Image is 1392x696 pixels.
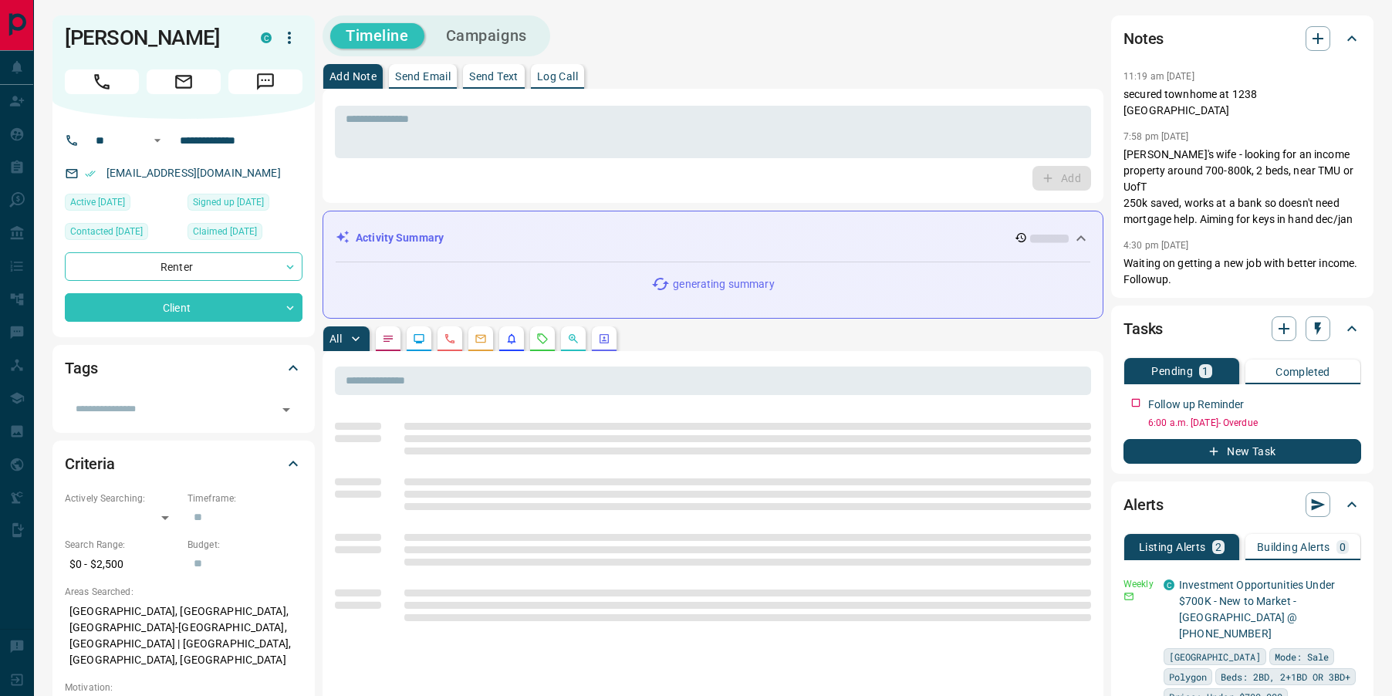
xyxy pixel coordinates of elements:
[70,194,125,210] span: Active [DATE]
[1164,579,1174,590] div: condos.ca
[261,32,272,43] div: condos.ca
[1169,669,1207,684] span: Polygon
[330,23,424,49] button: Timeline
[65,451,115,476] h2: Criteria
[70,224,143,239] span: Contacted [DATE]
[188,492,302,505] p: Timeframe:
[1257,542,1330,552] p: Building Alerts
[505,333,518,345] svg: Listing Alerts
[1123,316,1163,341] h2: Tasks
[475,333,487,345] svg: Emails
[1148,397,1244,413] p: Follow up Reminder
[65,492,180,505] p: Actively Searching:
[65,293,302,322] div: Client
[193,224,257,239] span: Claimed [DATE]
[188,194,302,215] div: Sun Apr 30 2023
[147,69,221,94] span: Email
[65,69,139,94] span: Call
[395,71,451,82] p: Send Email
[1169,649,1261,664] span: [GEOGRAPHIC_DATA]
[1123,86,1361,119] p: secured townhome at 1238 [GEOGRAPHIC_DATA]
[1340,542,1346,552] p: 0
[188,538,302,552] p: Budget:
[567,333,579,345] svg: Opportunities
[85,168,96,179] svg: Email Verified
[65,252,302,281] div: Renter
[65,356,97,380] h2: Tags
[1215,542,1221,552] p: 2
[1179,579,1335,640] a: Investment Opportunities Under $700K - New to Market - [GEOGRAPHIC_DATA] @ [PHONE_NUMBER]
[444,333,456,345] svg: Calls
[1123,147,1361,228] p: [PERSON_NAME]'s wife - looking for an income property around 700-800k, 2 beds, near TMU or UofT 2...
[65,223,180,245] div: Mon Jul 10 2023
[1123,240,1189,251] p: 4:30 pm [DATE]
[1123,131,1189,142] p: 7:58 pm [DATE]
[65,194,180,215] div: Mon Aug 11 2025
[106,167,281,179] a: [EMAIL_ADDRESS][DOMAIN_NAME]
[1123,577,1154,591] p: Weekly
[1123,71,1194,82] p: 11:19 am [DATE]
[1148,416,1361,430] p: 6:00 a.m. [DATE] - Overdue
[1123,492,1164,517] h2: Alerts
[356,230,444,246] p: Activity Summary
[1139,542,1206,552] p: Listing Alerts
[329,71,377,82] p: Add Note
[1151,366,1193,377] p: Pending
[188,223,302,245] div: Sun Jul 06 2025
[1123,255,1361,288] p: Waiting on getting a new job with better income. Followup.
[1123,26,1164,51] h2: Notes
[193,194,264,210] span: Signed up [DATE]
[1123,591,1134,602] svg: Email
[65,599,302,673] p: [GEOGRAPHIC_DATA], [GEOGRAPHIC_DATA], [GEOGRAPHIC_DATA]-[GEOGRAPHIC_DATA], [GEOGRAPHIC_DATA] | [G...
[469,71,519,82] p: Send Text
[275,399,297,421] button: Open
[65,585,302,599] p: Areas Searched:
[1123,486,1361,523] div: Alerts
[1123,20,1361,57] div: Notes
[431,23,542,49] button: Campaigns
[148,131,167,150] button: Open
[65,445,302,482] div: Criteria
[413,333,425,345] svg: Lead Browsing Activity
[65,25,238,50] h1: [PERSON_NAME]
[336,224,1090,252] div: Activity Summary
[673,276,774,292] p: generating summary
[1221,669,1350,684] span: Beds: 2BD, 2+1BD OR 3BD+
[329,333,342,344] p: All
[1275,649,1329,664] span: Mode: Sale
[598,333,610,345] svg: Agent Actions
[1123,310,1361,347] div: Tasks
[65,552,180,577] p: $0 - $2,500
[536,333,549,345] svg: Requests
[1202,366,1208,377] p: 1
[537,71,578,82] p: Log Call
[382,333,394,345] svg: Notes
[228,69,302,94] span: Message
[65,350,302,387] div: Tags
[1123,439,1361,464] button: New Task
[65,538,180,552] p: Search Range:
[65,681,302,694] p: Motivation:
[1275,367,1330,377] p: Completed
